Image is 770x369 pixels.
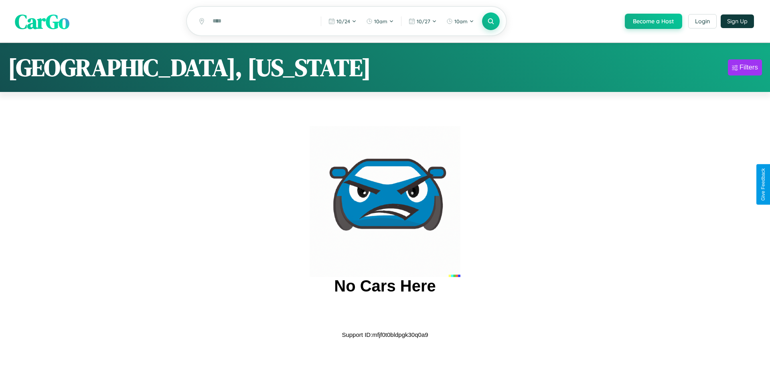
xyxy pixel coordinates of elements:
span: 10 / 24 [336,18,350,24]
span: 10am [454,18,468,24]
h2: No Cars Here [334,277,436,295]
h1: [GEOGRAPHIC_DATA], [US_STATE] [8,51,371,84]
button: 10am [442,15,478,28]
span: 10am [374,18,387,24]
span: 10 / 27 [417,18,430,24]
button: Login [688,14,717,29]
button: 10am [362,15,398,28]
span: CarGo [15,7,69,35]
img: car [310,126,460,277]
button: 10/24 [324,15,361,28]
button: Become a Host [625,14,682,29]
p: Support ID: mfjf0t0bldpgk30q0a9 [342,329,428,340]
div: Filters [740,63,758,71]
button: 10/27 [405,15,441,28]
button: Sign Up [721,14,754,28]
div: Give Feedback [760,168,766,201]
button: Filters [728,59,762,75]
